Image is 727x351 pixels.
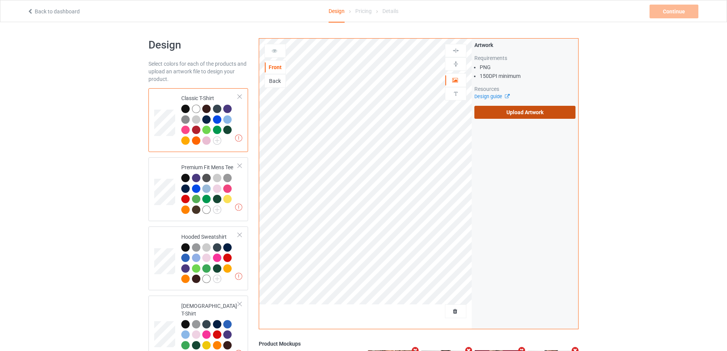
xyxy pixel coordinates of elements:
[213,275,221,283] img: svg+xml;base64,PD94bWwgdmVyc2lvbj0iMS4wIiBlbmNvZGluZz0iVVRGLTgiPz4KPHN2ZyB3aWR0aD0iMjJweCIgaGVpZ2...
[452,47,459,54] img: svg%3E%0A
[474,94,509,99] a: Design guide
[148,88,248,152] div: Classic T-Shirt
[474,41,575,49] div: Artwork
[213,205,221,214] img: svg+xml;base64,PD94bWwgdmVyc2lvbj0iMS4wIiBlbmNvZGluZz0iVVRGLTgiPz4KPHN2ZyB3aWR0aD0iMjJweCIgaGVpZ2...
[259,340,579,348] div: Product Mockups
[474,54,575,62] div: Requirements
[223,174,232,182] img: heather_texture.png
[474,85,575,93] div: Resources
[480,63,575,71] li: PNG
[329,0,345,23] div: Design
[235,204,242,211] img: exclamation icon
[382,0,398,22] div: Details
[148,60,248,83] div: Select colors for each of the products and upload an artwork file to design your product.
[181,115,190,124] img: heather_texture.png
[452,90,459,97] img: svg%3E%0A
[181,233,238,283] div: Hooded Sweatshirt
[452,60,459,68] img: svg%3E%0A
[27,8,80,15] a: Back to dashboard
[265,77,285,85] div: Back
[181,163,238,213] div: Premium Fit Mens Tee
[235,134,242,142] img: exclamation icon
[148,38,248,52] h1: Design
[474,106,575,119] label: Upload Artwork
[148,157,248,221] div: Premium Fit Mens Tee
[235,273,242,280] img: exclamation icon
[181,94,238,144] div: Classic T-Shirt
[213,136,221,145] img: svg+xml;base64,PD94bWwgdmVyc2lvbj0iMS4wIiBlbmNvZGluZz0iVVRGLTgiPz4KPHN2ZyB3aWR0aD0iMjJweCIgaGVpZ2...
[148,226,248,290] div: Hooded Sweatshirt
[355,0,372,22] div: Pricing
[265,63,285,71] div: Front
[480,72,575,80] li: 150 DPI minimum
